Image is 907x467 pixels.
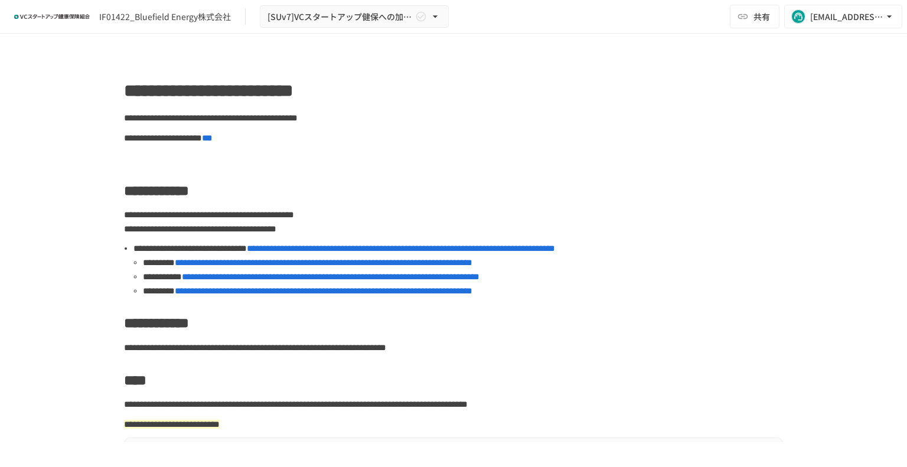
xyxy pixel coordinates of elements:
span: [SUv7]VCスタートアップ健保への加入申請手続き [267,9,413,24]
div: IF01422_Bluefield Energy株式会社 [99,11,231,23]
button: 共有 [730,5,779,28]
img: ZDfHsVrhrXUoWEWGWYf8C4Fv4dEjYTEDCNvmL73B7ox [14,7,90,26]
div: [EMAIL_ADDRESS][DOMAIN_NAME] [810,9,883,24]
button: [SUv7]VCスタートアップ健保への加入申請手続き [260,5,449,28]
button: [EMAIL_ADDRESS][DOMAIN_NAME] [784,5,902,28]
span: 共有 [753,10,770,23]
